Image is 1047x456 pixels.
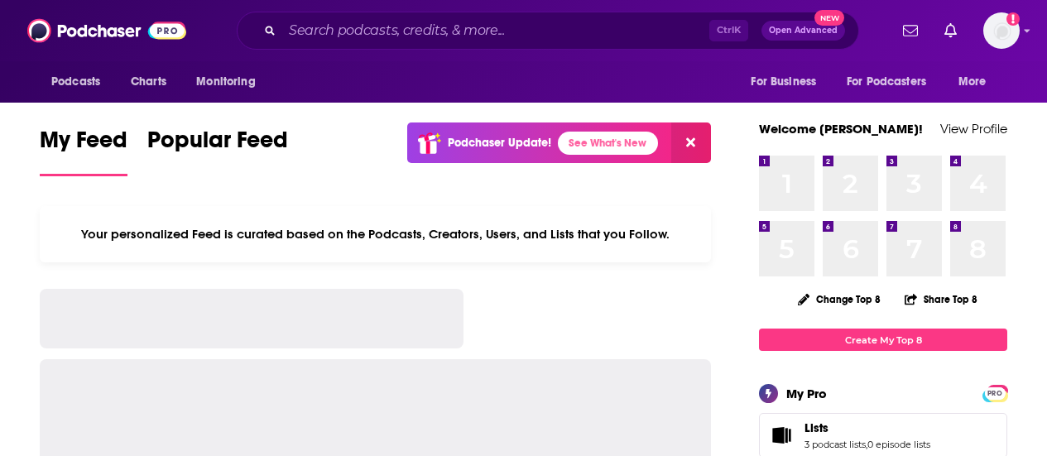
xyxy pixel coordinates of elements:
p: Podchaser Update! [448,136,551,150]
a: Popular Feed [147,126,288,176]
span: Ctrl K [709,20,748,41]
input: Search podcasts, credits, & more... [282,17,709,44]
div: Your personalized Feed is curated based on the Podcasts, Creators, Users, and Lists that you Follow. [40,206,711,262]
svg: Add a profile image [1006,12,1020,26]
a: Welcome [PERSON_NAME]! [759,121,923,137]
button: open menu [947,66,1007,98]
a: View Profile [940,121,1007,137]
div: My Pro [786,386,827,401]
span: Podcasts [51,70,100,94]
a: See What's New [558,132,658,155]
button: Open AdvancedNew [761,21,845,41]
a: 3 podcast lists [804,439,866,450]
span: Open Advanced [769,26,838,35]
img: Podchaser - Follow, Share and Rate Podcasts [27,15,186,46]
button: open menu [185,66,276,98]
button: open menu [836,66,950,98]
span: My Feed [40,126,127,164]
button: open menu [40,66,122,98]
a: Show notifications dropdown [938,17,963,45]
button: Change Top 8 [788,289,891,310]
a: Lists [804,420,930,435]
span: New [814,10,844,26]
a: 0 episode lists [867,439,930,450]
span: PRO [985,387,1005,400]
button: open menu [739,66,837,98]
span: Logged in as crenshawcomms [983,12,1020,49]
span: For Business [751,70,816,94]
span: More [958,70,987,94]
a: PRO [985,386,1005,399]
span: Monitoring [196,70,255,94]
a: My Feed [40,126,127,176]
span: , [866,439,867,450]
span: Lists [804,420,828,435]
a: Lists [765,424,798,447]
a: Charts [120,66,176,98]
div: Search podcasts, credits, & more... [237,12,859,50]
span: Popular Feed [147,126,288,164]
span: Charts [131,70,166,94]
span: For Podcasters [847,70,926,94]
button: Show profile menu [983,12,1020,49]
button: Share Top 8 [904,283,978,315]
img: User Profile [983,12,1020,49]
a: Create My Top 8 [759,329,1007,351]
a: Show notifications dropdown [896,17,925,45]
